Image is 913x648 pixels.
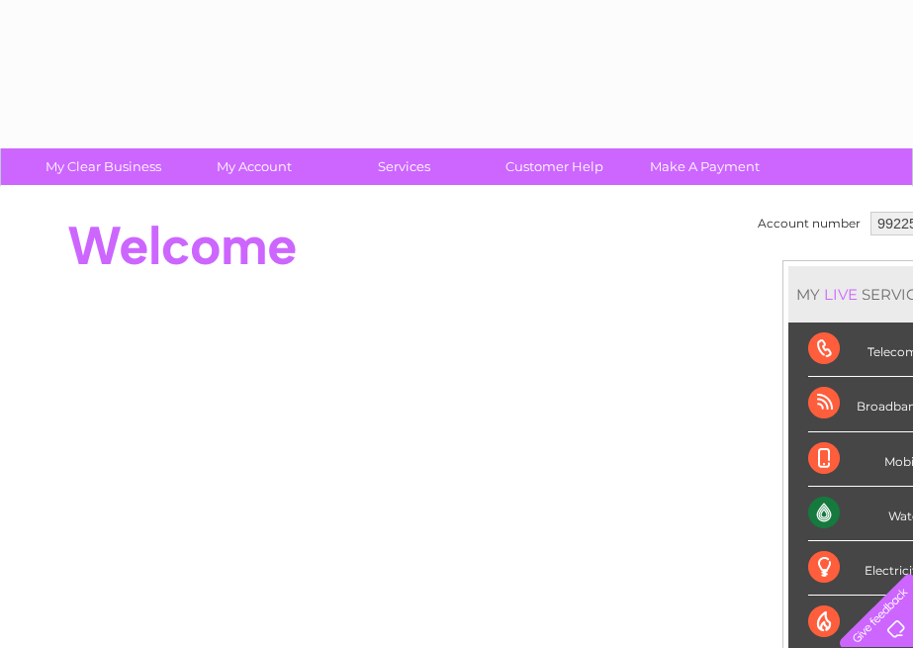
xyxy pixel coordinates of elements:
div: LIVE [820,285,862,304]
a: Customer Help [473,148,636,185]
td: Account number [753,207,866,240]
a: Make A Payment [623,148,786,185]
a: Services [322,148,486,185]
a: My Clear Business [22,148,185,185]
a: My Account [172,148,335,185]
